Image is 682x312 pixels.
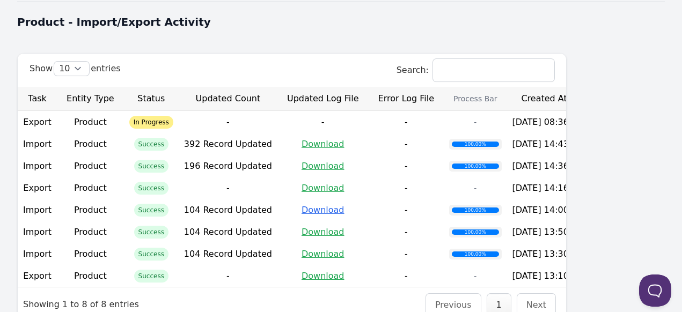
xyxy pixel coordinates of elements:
span: - [405,161,408,171]
span: 104 Record Updated [184,249,272,259]
span: Success [134,248,168,261]
td: Product [57,111,124,133]
span: Success [134,182,168,195]
span: 196 Record Updated [184,161,272,171]
h1: Product - Import/Export Activity [17,14,665,29]
td: Import [18,199,57,221]
span: - [405,117,408,127]
td: Import [18,155,57,177]
span: Success [134,270,168,283]
td: [DATE] 14:16:48 [507,177,588,199]
td: [DATE] 14:43:43 [507,133,588,155]
a: 1 [496,300,502,310]
span: - [405,139,408,149]
td: Import [18,133,57,155]
td: - [444,177,507,199]
a: Next [526,300,546,310]
div: 100.00% [452,164,499,169]
td: [DATE] 13:30:44 [507,243,588,265]
a: Previous [435,300,472,310]
label: Search: [397,65,554,75]
td: - [444,265,507,287]
div: 100.00% [452,142,499,147]
a: Download [302,249,344,259]
td: [DATE] 13:10:16 [507,265,588,287]
td: - [444,111,507,133]
div: 100.00% [452,207,499,213]
td: Product [57,199,124,221]
span: Success [134,160,168,173]
span: - [226,117,230,127]
iframe: Toggle Customer Support [639,274,671,307]
span: - [405,227,408,237]
a: Download [302,139,344,149]
a: Download [302,205,344,215]
th: Created At: activate to sort column ascending [507,87,588,111]
a: Download [302,183,344,193]
a: Download [302,227,344,237]
span: - [226,271,230,281]
td: Product [57,133,124,155]
span: - [405,271,408,281]
label: Show entries [30,63,121,73]
td: Import [18,243,57,265]
td: Export [18,111,57,133]
div: 100.00% [452,229,499,235]
span: - [405,205,408,215]
span: In Progress [129,116,173,129]
span: 392 Record Updated [184,139,272,149]
td: Export [18,177,57,199]
td: Product [57,243,124,265]
td: Export [18,265,57,287]
span: - [226,183,230,193]
span: Success [134,226,168,239]
div: 100.00% [452,251,499,257]
a: Download [302,161,344,171]
select: Showentries [54,62,89,76]
td: [DATE] 14:36:53 [507,155,588,177]
td: Product [57,265,124,287]
span: Success [134,204,168,217]
td: Product [57,221,124,243]
a: Download [302,271,344,281]
span: 104 Record Updated [184,205,272,215]
td: [DATE] 14:00:47 [507,199,588,221]
td: [DATE] 08:36:31 [507,111,588,133]
input: Search: [433,59,554,81]
span: - [405,183,408,193]
td: [DATE] 13:50:45 [507,221,588,243]
span: 104 Record Updated [184,227,272,237]
td: Product [57,155,124,177]
span: Success [134,138,168,151]
td: Import [18,221,57,243]
span: - [321,117,325,127]
span: - [405,249,408,259]
td: Product [57,177,124,199]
